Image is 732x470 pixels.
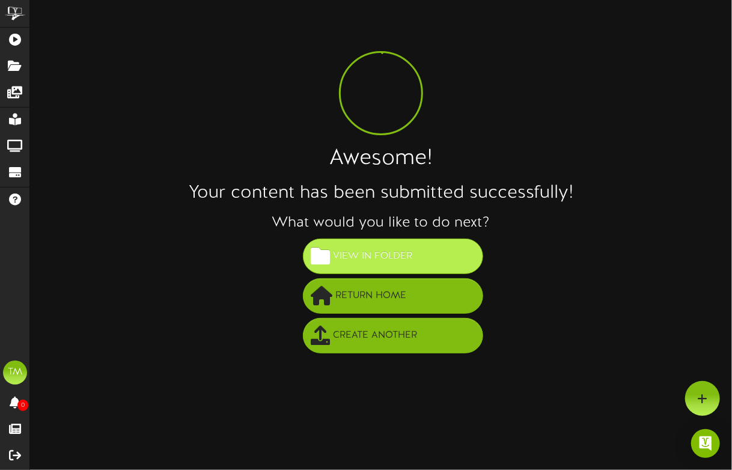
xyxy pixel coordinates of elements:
[17,400,28,411] span: 0
[332,286,409,306] span: Return Home
[30,147,732,171] h1: Awesome!
[30,183,732,203] h2: Your content has been submitted successfully!
[303,239,483,274] button: View in Folder
[303,318,483,353] button: Create Another
[691,429,720,458] div: Open Intercom Messenger
[3,361,27,385] div: TM
[330,326,420,346] span: Create Another
[303,278,483,314] button: Return Home
[330,246,415,266] span: View in Folder
[30,215,732,231] h3: What would you like to do next?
